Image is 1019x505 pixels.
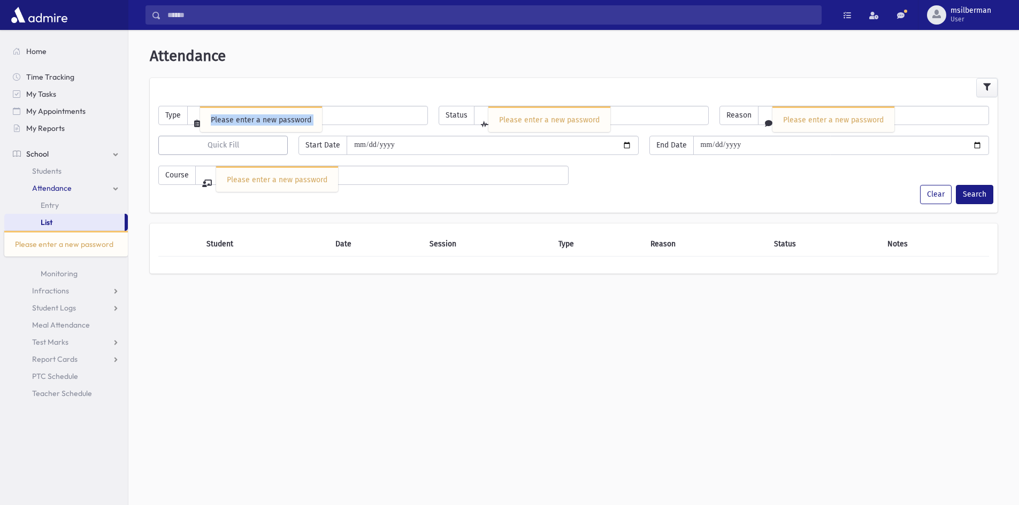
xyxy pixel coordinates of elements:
[783,114,884,126] div: Please enter a new password
[881,232,989,257] th: Notes
[227,174,327,185] div: Please enter a new password
[200,232,329,257] th: Student
[4,197,128,214] a: Entry
[32,354,78,364] span: Report Cards
[32,337,68,347] span: Test Marks
[4,86,128,103] a: My Tasks
[499,114,600,126] div: Please enter a new password
[649,136,694,155] span: End Date
[4,162,128,180] a: Students
[26,123,65,133] span: My Reports
[26,106,86,116] span: My Appointments
[26,149,49,159] span: School
[41,269,78,278] span: Monitoring
[32,303,76,313] span: Student Logs
[211,114,311,126] div: Please enter a new password
[4,316,128,333] a: Meal Attendance
[4,43,128,60] a: Home
[32,166,62,176] span: Students
[439,106,474,125] span: Status
[552,232,645,257] th: Type
[158,136,288,155] button: Quick Fill
[32,286,69,296] span: Infractions
[161,5,821,25] input: Search
[4,351,128,368] a: Report Cards
[208,141,239,150] span: Quick Fill
[4,145,128,162] a: School
[32,183,72,193] span: Attendance
[41,200,59,210] span: Entry
[26,46,47,56] span: Home
[951,15,991,24] span: User
[768,232,881,257] th: Status
[644,232,768,257] th: Reason
[4,180,128,197] a: Attendance
[32,320,90,330] span: Meal Attendance
[329,232,423,257] th: Date
[150,47,226,65] span: Attendance
[4,299,128,316] a: Student Logs
[4,68,128,86] a: Time Tracking
[41,217,52,227] span: List
[4,333,128,351] a: Test Marks
[951,6,991,15] span: msilberman
[719,106,758,125] span: Reason
[32,371,78,381] span: PTC Schedule
[158,166,196,185] span: Course
[4,265,128,282] a: Monitoring
[26,72,74,82] span: Time Tracking
[4,120,128,137] a: My Reports
[4,103,128,120] a: My Appointments
[920,185,952,204] button: Clear
[158,106,188,125] span: Type
[298,136,347,155] span: Start Date
[4,214,125,231] a: List
[4,282,128,299] a: Infractions
[423,232,552,257] th: Session
[15,239,117,250] div: Please enter a new password
[32,389,92,398] span: Teacher Schedule
[4,368,128,385] a: PTC Schedule
[4,385,128,402] a: Teacher Schedule
[956,185,993,204] button: Search
[26,89,56,99] span: My Tasks
[9,4,70,26] img: AdmirePro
